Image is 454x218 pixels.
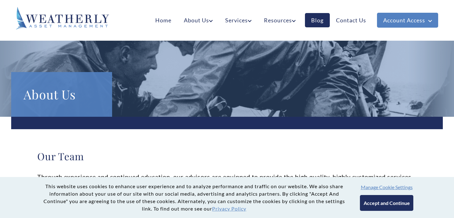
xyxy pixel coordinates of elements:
[305,13,330,27] a: Blog
[41,183,347,212] p: This website uses cookies to enhance user experience and to analyze performance and traffic on ou...
[361,184,413,190] button: Manage Cookie Settings
[360,195,413,211] button: Accept and Continue
[149,13,178,27] a: Home
[16,7,109,30] img: Weatherly
[212,206,246,211] a: Privacy Policy
[37,170,417,195] p: Through experience and continued education, our advisors are equipped to provide the high quality...
[377,13,438,28] a: Account Access
[330,13,372,27] a: Contact Us
[178,13,219,27] a: About Us
[37,150,417,162] h2: Our Team
[219,13,258,27] a: Services
[24,84,100,104] h1: About Us
[258,13,302,27] a: Resources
